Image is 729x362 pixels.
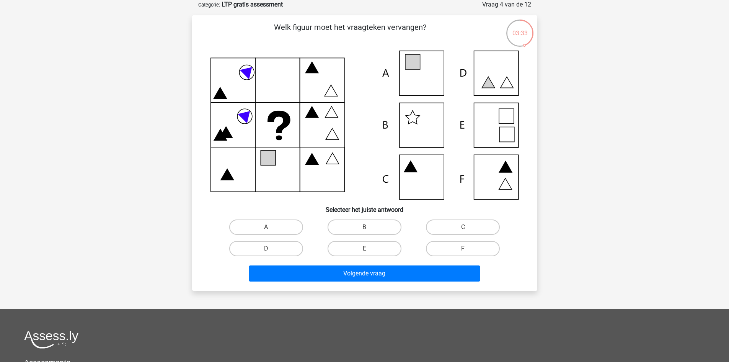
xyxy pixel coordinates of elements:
p: Welk figuur moet het vraagteken vervangen? [204,21,496,44]
strong: LTP gratis assessment [222,1,283,8]
div: 03:33 [506,19,534,38]
button: Volgende vraag [249,265,480,282]
h6: Selecteer het juiste antwoord [204,200,525,213]
label: A [229,219,303,235]
img: Assessly logo [24,331,78,349]
label: C [426,219,500,235]
label: B [328,219,401,235]
label: D [229,241,303,256]
label: F [426,241,500,256]
label: E [328,241,401,256]
small: Categorie: [198,2,220,8]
